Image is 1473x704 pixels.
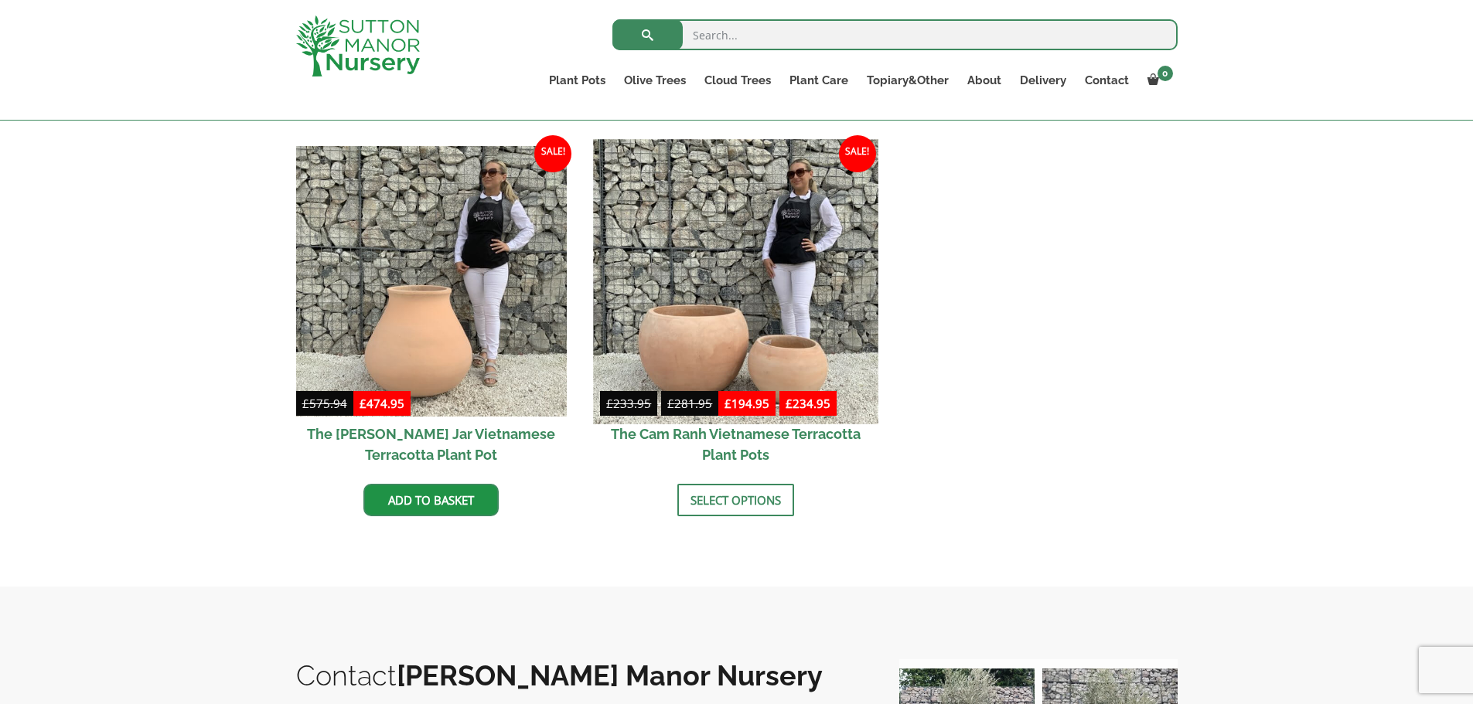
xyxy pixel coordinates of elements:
img: logo [296,15,420,77]
input: Search... [612,19,1178,50]
span: £ [786,396,793,411]
a: Contact [1076,70,1138,91]
a: Delivery [1011,70,1076,91]
del: - [600,394,718,417]
span: Sale! [839,135,876,172]
a: Cloud Trees [695,70,780,91]
bdi: 233.95 [606,396,651,411]
span: Sale! [534,135,571,172]
a: Add to basket: “The Binh Duong Jar Vietnamese Terracotta Plant Pot” [363,484,499,516]
a: Topiary&Other [858,70,958,91]
h2: Contact [296,659,868,692]
ins: - [718,394,837,417]
img: The Binh Duong Jar Vietnamese Terracotta Plant Pot [296,146,568,417]
bdi: 575.94 [302,396,347,411]
a: Plant Care [780,70,858,91]
span: £ [725,396,731,411]
b: [PERSON_NAME] Manor Nursery [397,659,823,692]
span: £ [606,396,613,411]
bdi: 194.95 [725,396,769,411]
a: Select options for “The Cam Ranh Vietnamese Terracotta Plant Pots” [677,484,794,516]
h2: The Cam Ranh Vietnamese Terracotta Plant Pots [600,417,871,472]
h2: The [PERSON_NAME] Jar Vietnamese Terracotta Plant Pot [296,417,568,472]
span: 0 [1158,66,1173,81]
bdi: 281.95 [667,396,712,411]
a: Sale! £233.95-£281.95 £194.95-£234.95 The Cam Ranh Vietnamese Terracotta Plant Pots [600,146,871,473]
a: Plant Pots [540,70,615,91]
span: £ [360,396,367,411]
a: 0 [1138,70,1178,91]
a: Sale! The [PERSON_NAME] Jar Vietnamese Terracotta Plant Pot [296,146,568,473]
bdi: 474.95 [360,396,404,411]
bdi: 234.95 [786,396,830,411]
img: The Cam Ranh Vietnamese Terracotta Plant Pots [594,139,878,423]
a: About [958,70,1011,91]
span: £ [667,396,674,411]
a: Olive Trees [615,70,695,91]
span: £ [302,396,309,411]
